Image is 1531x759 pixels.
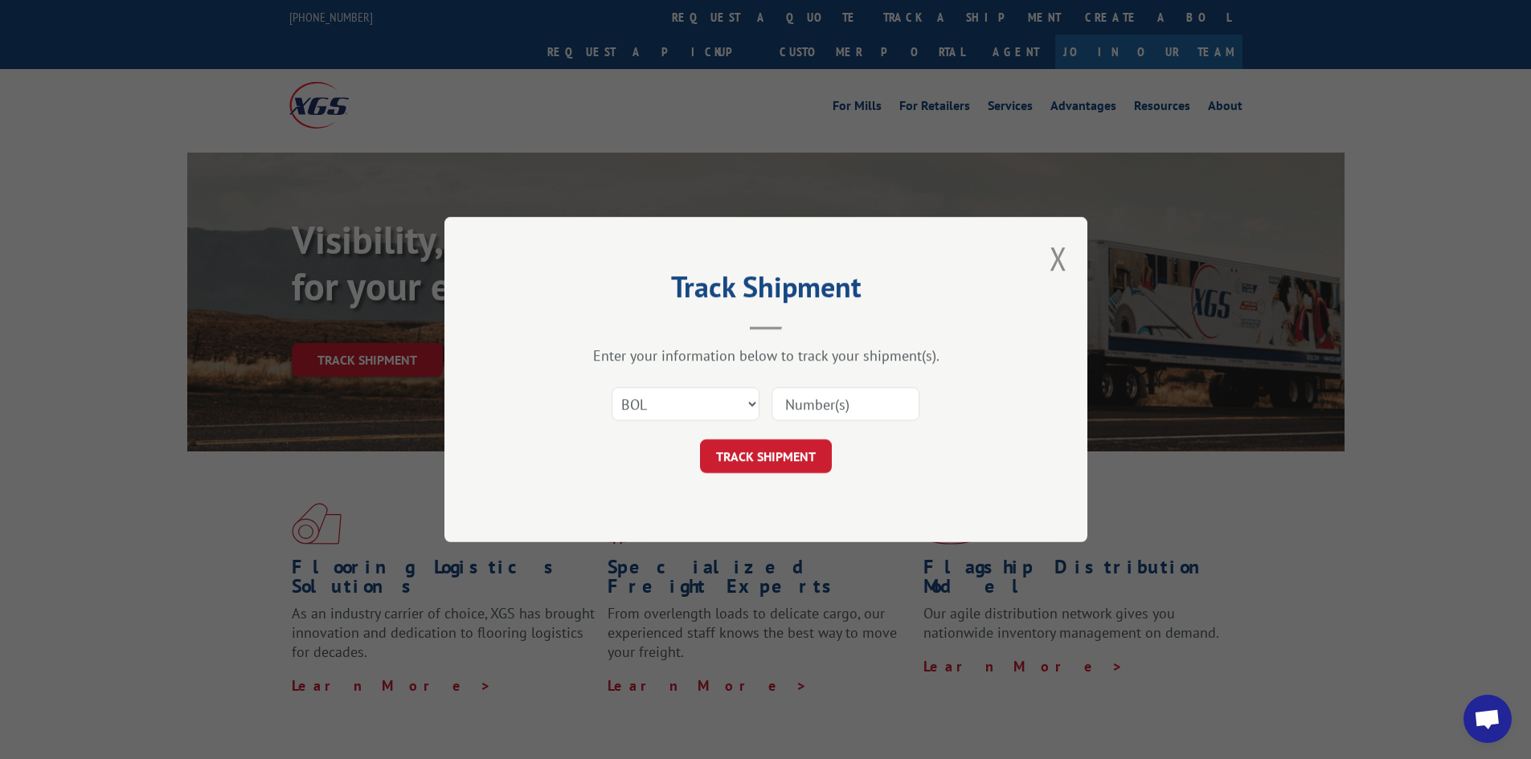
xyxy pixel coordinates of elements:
input: Number(s) [772,387,919,421]
button: TRACK SHIPMENT [700,439,832,473]
div: Enter your information below to track your shipment(s). [525,346,1007,365]
h2: Track Shipment [525,275,1007,306]
button: Close modal [1050,237,1067,280]
div: Open chat [1463,695,1512,743]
